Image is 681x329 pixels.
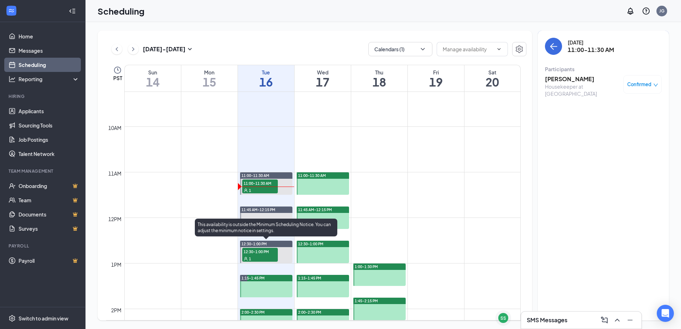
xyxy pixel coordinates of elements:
svg: QuestionInfo [642,7,650,15]
div: JG [659,8,665,14]
h1: 15 [181,76,238,88]
h1: 14 [125,76,181,88]
input: Manage availability [443,45,493,53]
h1: 20 [464,76,521,88]
span: 11:00-11:30 AM [298,173,326,178]
span: 11:00-11:30 AM [241,173,269,178]
div: Hiring [9,93,78,99]
div: 1pm [110,261,123,268]
span: down [653,83,658,88]
svg: WorkstreamLogo [8,7,15,14]
span: 1 [249,188,251,193]
h3: SMS Messages [527,316,567,324]
span: 2:00-2:30 PM [298,310,321,315]
div: Wed [295,69,351,76]
a: Applicants [19,104,79,118]
button: ChevronLeft [111,44,122,54]
span: 1:15-1:45 PM [241,276,265,281]
span: 1 [249,256,251,261]
button: Settings [512,42,526,56]
a: PayrollCrown [19,254,79,268]
svg: User [244,188,248,193]
a: Talent Network [19,147,79,161]
div: Reporting [19,75,80,83]
button: ChevronUp [612,314,623,326]
svg: ChevronDown [496,46,502,52]
div: Participants [545,66,662,73]
svg: ArrowLeft [549,42,558,51]
a: Job Postings [19,132,79,147]
div: Sat [464,69,521,76]
a: TeamCrown [19,193,79,207]
a: Messages [19,43,79,58]
h1: 19 [408,76,464,88]
div: Thu [351,69,407,76]
span: 11:00-11:30 AM [242,179,278,187]
a: Sourcing Tools [19,118,79,132]
h1: 18 [351,76,407,88]
span: 11:45 AM-12:15 PM [241,207,275,212]
span: PST [113,74,122,82]
a: September 20, 2025 [464,65,521,92]
a: Home [19,29,79,43]
div: Housekeeper at [GEOGRAPHIC_DATA] [545,83,620,97]
div: This availability is outside the Minimum Scheduling Notice. You can adjust the minimum notice in ... [195,219,337,236]
h1: 17 [295,76,351,88]
svg: Minimize [626,316,634,324]
a: September 17, 2025 [295,65,351,92]
div: Sun [125,69,181,76]
div: Tue [238,69,294,76]
button: ChevronRight [128,44,139,54]
svg: Settings [515,45,524,53]
a: SurveysCrown [19,221,79,236]
a: September 15, 2025 [181,65,238,92]
button: back-button [545,38,562,55]
a: September 19, 2025 [408,65,464,92]
a: Scheduling [19,58,79,72]
svg: ChevronLeft [113,45,120,53]
svg: Collapse [69,7,76,15]
svg: Clock [113,66,122,74]
div: 10am [107,124,123,132]
svg: SmallChevronDown [186,45,194,53]
div: 12pm [107,215,123,223]
svg: Analysis [9,75,16,83]
span: 1:00-1:30 PM [355,264,378,269]
span: 12:30-1:00 PM [241,241,267,246]
h3: 11:00-11:30 AM [568,46,614,54]
div: Open Intercom Messenger [657,305,674,322]
span: Confirmed [627,81,651,88]
span: 12:30-1:00 PM [298,241,323,246]
div: 2pm [110,306,123,314]
button: ComposeMessage [599,314,610,326]
button: Calendars (1)ChevronDown [368,42,432,56]
span: 1:45-2:15 PM [355,298,378,303]
svg: Notifications [626,7,635,15]
button: Minimize [624,314,636,326]
svg: ChevronRight [130,45,137,53]
span: 1:15-1:45 PM [298,276,321,281]
a: September 16, 2025 [238,65,294,92]
svg: ComposeMessage [600,316,609,324]
h3: [DATE] - [DATE] [143,45,186,53]
h3: [PERSON_NAME] [545,75,620,83]
div: Team Management [9,168,78,174]
h1: 16 [238,76,294,88]
div: SS [500,315,506,321]
h1: Scheduling [98,5,145,17]
div: Fri [408,69,464,76]
span: 2:00-2:30 PM [241,310,265,315]
a: OnboardingCrown [19,179,79,193]
div: Switch to admin view [19,315,68,322]
span: 12:30-1:00 PM [242,248,278,255]
svg: ChevronDown [419,46,426,53]
div: Mon [181,69,238,76]
svg: ChevronUp [613,316,622,324]
div: Payroll [9,243,78,249]
a: September 14, 2025 [125,65,181,92]
div: 11am [107,169,123,177]
svg: User [244,257,248,261]
a: September 18, 2025 [351,65,407,92]
svg: Settings [9,315,16,322]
